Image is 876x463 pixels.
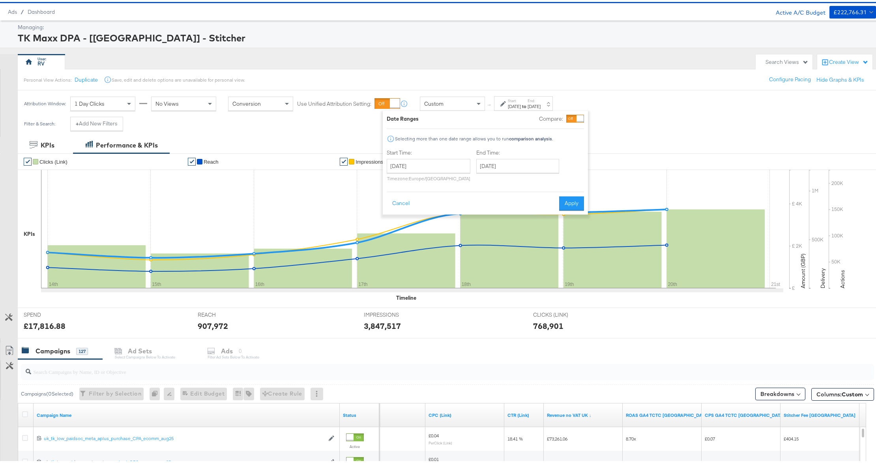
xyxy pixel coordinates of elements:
a: ✔ [188,156,196,164]
strong: + [76,118,79,125]
a: Shows the current state of your Ad Campaign. [343,410,376,416]
div: KPIs [41,139,54,148]
a: The number of clicks received on a link in your ad divided by the number of impressions. [507,410,541,416]
div: Timeline [397,292,417,300]
span: Columns: [816,388,863,396]
button: +Add New Filters [70,115,123,129]
button: Configure Pacing [764,71,816,85]
label: Active [346,442,364,447]
div: 768,901 [533,318,563,330]
a: The number of clicks on links appearing on your ad or Page that direct people to your sites off F... [350,410,422,416]
label: Start: [508,96,521,101]
span: 18.41 % [507,434,523,440]
input: Search Campaigns by Name, ID or Objective [31,359,795,374]
span: CLICKS (LINK) [533,309,592,317]
strong: to [521,101,528,107]
div: 3,847,517 [364,318,401,330]
label: Start Time: [387,147,470,155]
span: £73,261.06 [547,434,567,440]
div: Attribution Window: [24,99,66,105]
div: RV [38,58,45,65]
button: Apply [559,194,584,209]
div: £17,816.88 [24,318,66,330]
label: End: [528,96,541,101]
a: The average cost for each link click you've received from your ad. [429,410,501,416]
button: Duplicate [75,74,98,82]
div: Active A/C Budget [767,4,825,16]
span: 8.70x [626,434,636,440]
a: Cost per session (GA4) using total cost to client [705,410,784,416]
div: Filter & Search: [24,119,56,125]
a: Revenue minus VAT UK [547,410,620,416]
span: Conversion [232,98,261,105]
div: Selecting more than one date range allows you to run . [395,134,553,140]
span: Ads [8,7,17,13]
div: KPIs [24,228,35,236]
span: Clicks (Link) [39,157,67,163]
div: Search Views [766,56,809,64]
div: [DATE] [508,101,521,108]
button: Columns:Custom [811,386,874,399]
span: Impressions [356,157,383,163]
div: 907,972 [198,318,228,330]
a: Stitcher Fee [784,410,856,416]
span: ↑ [486,102,493,105]
p: Timezone: Europe/[GEOGRAPHIC_DATA] [387,174,470,179]
span: 1 Day Clicks [75,98,105,105]
span: £0.01 [429,454,439,460]
div: 127 [76,346,88,353]
span: / [17,7,28,13]
div: Personal View Actions: [24,75,71,81]
a: Your campaign name. [37,410,337,416]
span: Custom [842,389,863,396]
button: Cancel [387,194,415,209]
div: Campaigns ( 0 Selected) [21,388,73,396]
button: Breakdowns [755,386,805,398]
div: Date Ranges [387,113,419,121]
label: Compare: [539,113,563,121]
sub: Per Click (Link) [429,439,452,443]
div: Campaigns [36,345,70,354]
a: ✔ [24,156,32,164]
a: uk_tk_low_paidsoc_meta_aplus_purchase_CPA_ecomm_aug25 [44,433,324,440]
span: IMPRESSIONS [364,309,423,317]
label: End Time: [476,147,562,155]
span: £0.07 [705,434,715,440]
span: £404.15 [784,434,799,440]
div: Create View [829,56,869,64]
div: TK Maxx DPA - [[GEOGRAPHIC_DATA]] - Stitcher [18,29,874,43]
span: REACH [198,309,257,317]
a: ✔ [340,156,348,164]
a: ROAS for weekly reporting using GA4 data and TCTC [626,410,709,416]
div: Save, edit and delete options are unavailable for personal view. [112,75,245,81]
strong: comparison analysis [509,134,552,140]
span: SPEND [24,309,83,317]
span: Custom [424,98,444,105]
label: Use Unified Attribution Setting: [297,98,371,106]
text: Delivery [819,266,826,286]
span: £0.04 [429,431,439,437]
div: Managing: [18,22,874,29]
div: [DATE] [528,101,541,108]
div: Performance & KPIs [96,139,158,148]
a: Dashboard [28,7,55,13]
div: 0 [150,386,164,398]
span: No Views [155,98,179,105]
span: Reach [204,157,219,163]
text: Amount (GBP) [799,252,807,286]
button: Hide Graphs & KPIs [816,74,864,82]
button: £222,766.31 [829,4,876,17]
text: Actions [839,268,846,286]
div: £222,766.31 [833,6,866,15]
